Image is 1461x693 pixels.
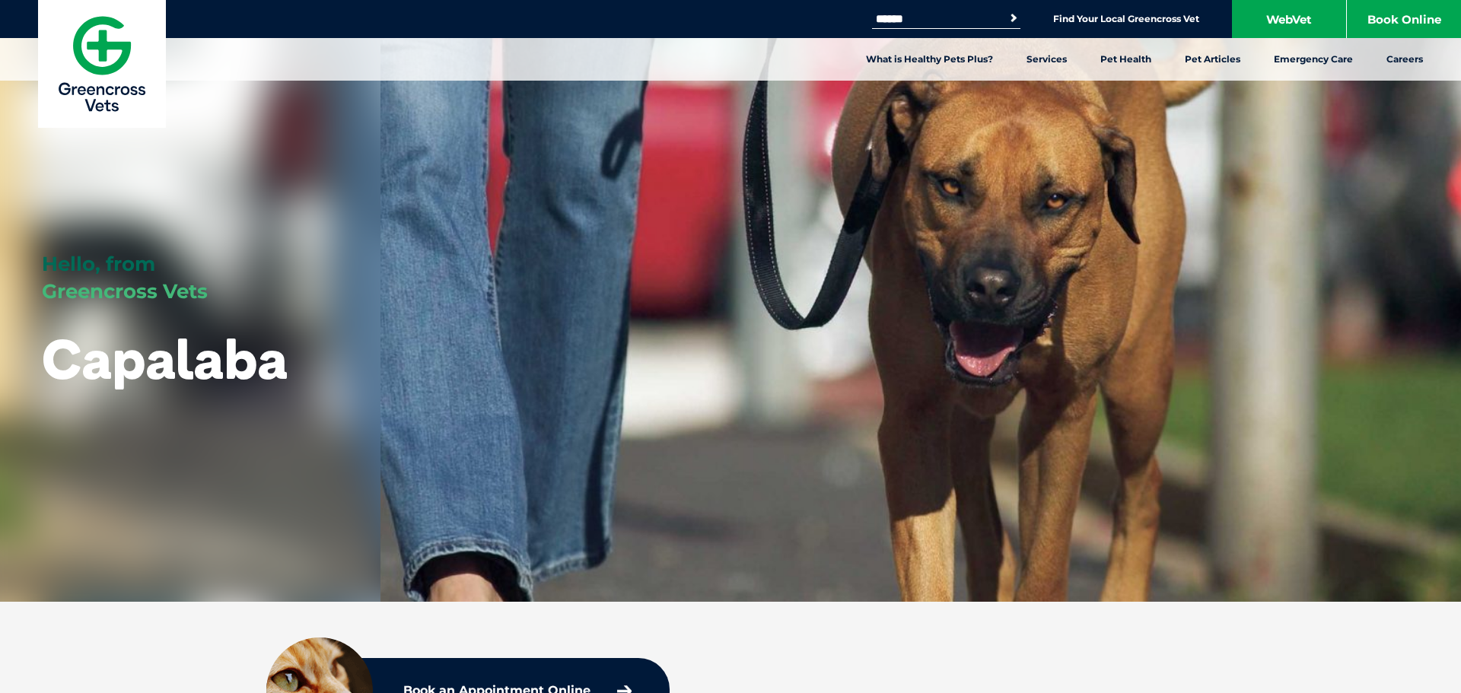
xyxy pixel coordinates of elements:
a: Careers [1370,38,1440,81]
span: Hello, from [42,252,155,276]
a: Pet Health [1084,38,1168,81]
a: Pet Articles [1168,38,1257,81]
h1: Capalaba [42,329,288,389]
a: Emergency Care [1257,38,1370,81]
button: Search [1006,11,1021,26]
a: Find Your Local Greencross Vet [1053,13,1199,25]
span: Greencross Vets [42,279,208,304]
a: What is Healthy Pets Plus? [849,38,1010,81]
a: Services [1010,38,1084,81]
